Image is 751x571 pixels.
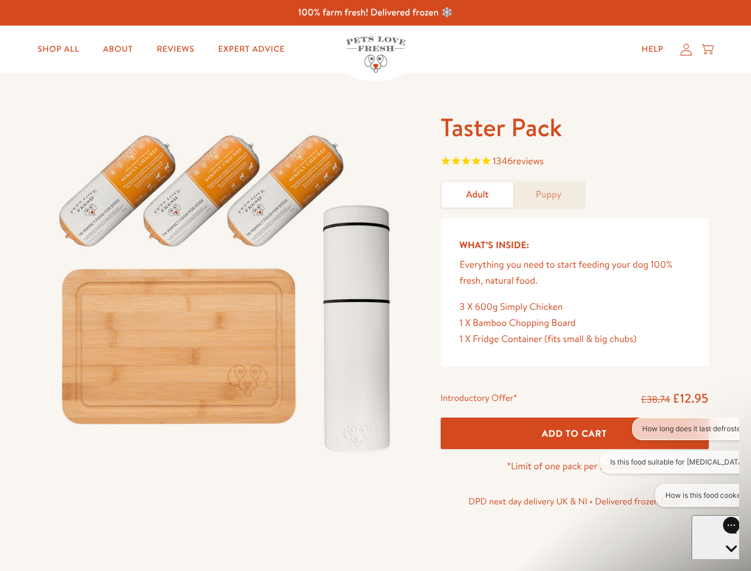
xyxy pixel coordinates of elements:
[147,37,203,61] a: Reviews
[513,182,585,208] a: Puppy
[441,494,709,509] p: DPD next day delivery UK & NI • Delivered frozen fresh
[93,37,142,61] a: About
[460,237,690,253] h5: What’s Inside:
[632,37,673,61] a: Help
[460,331,690,347] div: 1 X Fridge Container (fits small & big chubs)
[43,111,412,466] img: Taster Pack - Adult
[460,316,576,330] span: 1 X Bamboo Chopping Board
[460,299,690,315] div: 3 X 600g Simply Chicken
[209,37,294,61] a: Expert Advice
[441,418,709,449] button: Add To Cart
[594,418,739,517] iframe: Gorgias live chat conversation starters
[493,155,543,168] span: 1346 reviews
[6,33,165,56] button: Is this food suitable for [MEDICAL_DATA]?
[441,390,517,408] div: Introductory Offer*
[513,155,543,168] span: reviews
[61,67,165,89] button: How is this food cooked?
[641,393,670,406] s: £38.74
[441,459,709,475] p: *Limit of one pack per household
[28,37,89,61] a: Shop All
[346,36,406,73] img: Pets Love Fresh
[442,182,513,208] a: Adult
[460,257,690,289] p: Everything you need to start feeding your dog 100% fresh, natural food.
[441,111,709,144] h1: Taster Pack
[692,515,739,559] iframe: Gorgias live chat messenger
[441,153,709,171] span: Rated 4.8 out of 5 stars 1346 reviews
[673,390,709,407] span: £12.95
[542,427,607,440] span: Add To Cart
